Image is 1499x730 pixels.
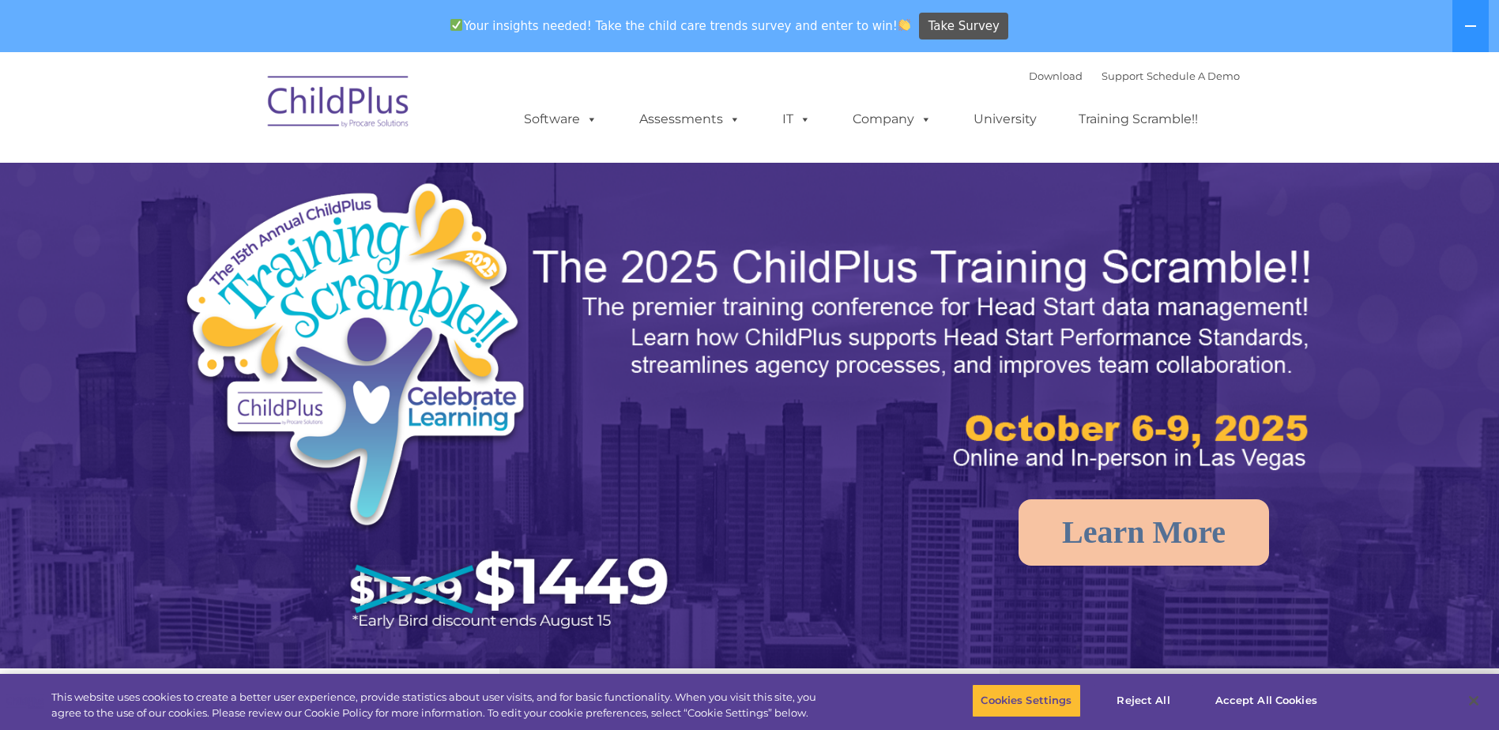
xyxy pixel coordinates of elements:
[1147,70,1240,82] a: Schedule A Demo
[958,103,1053,135] a: University
[444,10,917,41] span: Your insights needed! Take the child care trends survey and enter to win!
[972,684,1080,717] button: Cookies Settings
[1102,70,1143,82] a: Support
[260,65,418,144] img: ChildPlus by Procare Solutions
[898,19,910,31] img: 👏
[1019,499,1269,566] a: Learn More
[1207,684,1326,717] button: Accept All Cookies
[837,103,947,135] a: Company
[919,13,1008,40] a: Take Survey
[508,103,613,135] a: Software
[450,19,462,31] img: ✅
[220,104,268,116] span: Last name
[1094,684,1193,717] button: Reject All
[51,690,824,721] div: This website uses cookies to create a better user experience, provide statistics about user visit...
[766,103,827,135] a: IT
[1029,70,1083,82] a: Download
[623,103,756,135] a: Assessments
[1063,103,1214,135] a: Training Scramble!!
[220,169,287,181] span: Phone number
[1456,683,1491,718] button: Close
[1029,70,1240,82] font: |
[928,13,1000,40] span: Take Survey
